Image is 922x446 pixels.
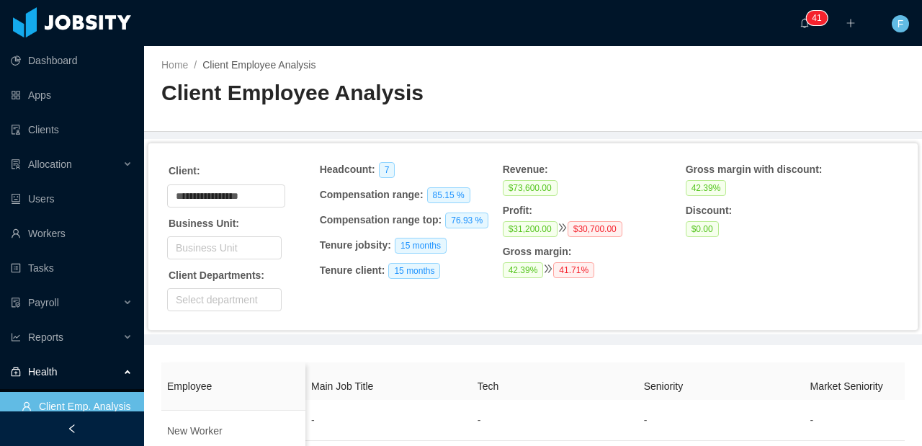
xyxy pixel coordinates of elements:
a: Home [161,59,188,71]
span: Main Job Title [311,380,373,392]
strong: Profit : [503,205,532,216]
span: 41.71% [553,262,594,278]
strong: Revenue : [503,164,548,175]
a: icon: userClient Emp. Analysis [22,392,133,421]
strong: Gross margin : [503,246,572,257]
i: icon: double-right [543,264,553,274]
a: icon: pie-chartDashboard [11,46,133,75]
span: 76.93 % [445,213,488,228]
strong: Gross margin with discount : [686,164,823,175]
span: Allocation [28,159,72,170]
span: $31,200.00 [503,221,558,237]
span: F [898,15,904,32]
span: New Worker [167,425,223,437]
strong: Client Departments: [169,269,264,281]
strong: Business Unit: [169,218,239,229]
span: 42.39 % [503,262,544,278]
sup: 41 [806,11,827,25]
strong: Compensation range : [320,189,424,200]
span: Market Seniority [810,380,882,392]
a: icon: auditClients [11,115,133,144]
span: Reports [28,331,63,343]
span: 15 months [395,238,447,254]
strong: Tenure jobsity : [320,239,391,251]
span: - [644,414,648,426]
span: Health [28,366,57,378]
span: 85.15 % [427,187,470,203]
i: icon: bell [800,18,810,28]
div: Select department [176,293,267,307]
span: 42.39 % [686,180,727,196]
a: icon: profileTasks [11,254,133,282]
span: $0.00 [686,221,719,237]
span: Employee [167,380,212,392]
strong: Tenure client : [320,264,385,276]
span: Seniority [644,380,683,392]
span: $73,600.00 [503,180,558,196]
span: 7 [379,162,395,178]
span: $30,700.00 [568,221,622,237]
a: icon: appstoreApps [11,81,133,110]
strong: Discount : [686,205,733,216]
span: Payroll [28,297,59,308]
a: icon: robotUsers [11,184,133,213]
strong: Client: [169,165,200,177]
i: icon: file-protect [11,298,21,308]
span: - [311,414,315,426]
h2: Client Employee Analysis [161,79,533,108]
i: icon: plus [846,18,856,28]
strong: Headcount : [320,164,375,175]
span: - [810,414,813,426]
span: / [194,59,197,71]
i: icon: solution [11,159,21,169]
p: 1 [817,11,822,25]
i: icon: line-chart [11,332,21,342]
i: icon: double-right [558,223,568,233]
i: icon: medicine-box [11,367,21,377]
a: Client Employee Analysis [202,59,315,71]
p: 4 [812,11,817,25]
strong: Compensation range top : [320,214,442,226]
span: Tech [478,380,499,392]
span: 15 months [388,263,440,279]
a: icon: userWorkers [11,219,133,248]
div: Business Unit [176,241,267,255]
span: - [478,414,481,426]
